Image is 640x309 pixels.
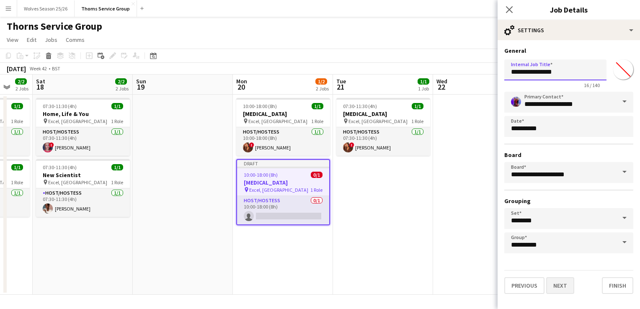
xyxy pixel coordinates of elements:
div: BST [52,65,60,72]
span: 10:00-18:00 (8h) [244,172,278,178]
span: 1 Role [111,179,123,185]
span: Sat [36,77,45,85]
span: Excel, [GEOGRAPHIC_DATA] [249,187,308,193]
app-job-card: Draft10:00-18:00 (8h)0/1[MEDICAL_DATA] Excel, [GEOGRAPHIC_DATA]1 RoleHost/Hostess0/110:00-18:00 (8h) [236,159,330,225]
div: 2 Jobs [116,85,129,92]
button: Thorns Service Group [75,0,137,17]
span: Edit [27,36,36,44]
span: 1/1 [11,164,23,170]
h3: [MEDICAL_DATA] [237,179,329,186]
span: Excel, [GEOGRAPHIC_DATA] [248,118,307,124]
div: Settings [498,20,640,40]
span: Mon [236,77,247,85]
span: ! [49,142,54,147]
span: 19 [135,82,146,92]
span: 18 [35,82,45,92]
span: Excel, [GEOGRAPHIC_DATA] [48,118,107,124]
span: 1/2 [315,78,327,85]
span: 1 Role [411,118,423,124]
span: 2/2 [15,78,27,85]
div: 1 Job [418,85,429,92]
h3: General [504,47,633,54]
span: Wed [436,77,447,85]
span: View [7,36,18,44]
div: Draft [237,160,329,167]
a: View [3,34,22,45]
span: Excel, [GEOGRAPHIC_DATA] [348,118,408,124]
span: 1/1 [418,78,429,85]
span: 10:00-18:00 (8h) [243,103,277,109]
span: Tue [336,77,346,85]
a: Comms [62,34,88,45]
span: 20 [235,82,247,92]
a: Jobs [41,34,61,45]
div: [DATE] [7,64,26,73]
span: 1 Role [311,118,323,124]
h3: New Scientist [36,171,130,179]
span: 1 Role [310,187,323,193]
span: 1/1 [111,103,123,109]
app-card-role: Host/Hostess0/110:00-18:00 (8h) [237,196,329,224]
span: 16 / 140 [577,82,606,88]
app-job-card: 07:30-11:30 (4h)1/1[MEDICAL_DATA] Excel, [GEOGRAPHIC_DATA]1 RoleHost/Hostess1/107:30-11:30 (4h)![... [336,98,430,156]
div: 2 Jobs [15,85,28,92]
span: 1/1 [11,103,23,109]
h3: [MEDICAL_DATA] [236,110,330,118]
h1: Thorns Service Group [7,20,102,33]
app-card-role: Host/Hostess1/107:30-11:30 (4h)![PERSON_NAME] [336,127,430,156]
app-job-card: 07:30-11:30 (4h)1/1Home, Life & You Excel, [GEOGRAPHIC_DATA]1 RoleHost/Hostess1/107:30-11:30 (4h)... [36,98,130,156]
span: Comms [66,36,85,44]
h3: Home, Life & You [36,110,130,118]
app-job-card: 10:00-18:00 (8h)1/1[MEDICAL_DATA] Excel, [GEOGRAPHIC_DATA]1 RoleHost/Hostess1/110:00-18:00 (8h)![... [236,98,330,156]
span: 1/1 [111,164,123,170]
button: Finish [602,277,633,294]
span: 07:30-11:30 (4h) [43,164,77,170]
span: Jobs [45,36,57,44]
button: Next [546,277,574,294]
span: ! [349,142,354,147]
a: Edit [23,34,40,45]
h3: Board [504,151,633,159]
span: ! [249,142,254,147]
app-job-card: 07:30-11:30 (4h)1/1New Scientist Excel, [GEOGRAPHIC_DATA]1 RoleHost/Hostess1/107:30-11:30 (4h)[PE... [36,159,130,217]
app-card-role: Host/Hostess1/107:30-11:30 (4h)[PERSON_NAME] [36,188,130,217]
span: Sun [136,77,146,85]
div: 2 Jobs [316,85,329,92]
app-card-role: Host/Hostess1/107:30-11:30 (4h)![PERSON_NAME] [36,127,130,156]
span: 1/1 [312,103,323,109]
span: 21 [335,82,346,92]
span: Week 42 [28,65,49,72]
span: 1/1 [412,103,423,109]
h3: Grouping [504,197,633,205]
span: Excel, [GEOGRAPHIC_DATA] [48,179,107,185]
span: 07:30-11:30 (4h) [43,103,77,109]
button: Wolves Season 25/26 [17,0,75,17]
span: 0/1 [311,172,323,178]
span: 1 Role [111,118,123,124]
span: 1 Role [11,179,23,185]
span: 22 [435,82,447,92]
span: 07:30-11:30 (4h) [343,103,377,109]
span: 1 Role [11,118,23,124]
span: 2/2 [115,78,127,85]
button: Previous [504,277,545,294]
h3: Job Details [498,4,640,15]
h3: [MEDICAL_DATA] [336,110,430,118]
app-card-role: Host/Hostess1/110:00-18:00 (8h)![PERSON_NAME] [236,127,330,156]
